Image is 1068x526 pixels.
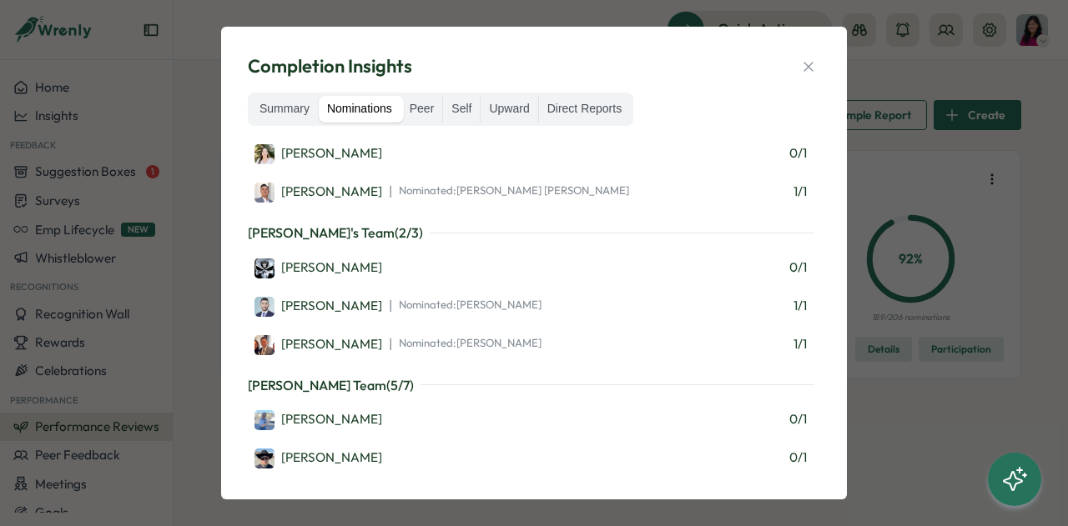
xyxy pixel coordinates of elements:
[254,448,275,468] img: Pete Cruz
[254,143,382,164] a: Maggie Graupera[PERSON_NAME]
[254,410,275,430] img: John LaPorga
[793,335,807,353] span: 1 / 1
[793,297,807,315] span: 1 / 1
[254,335,275,355] img: Oliver Paje
[389,181,392,202] span: |
[248,375,414,396] p: [PERSON_NAME] Team ( 5 / 7 )
[319,96,400,123] label: Nominations
[254,257,382,278] a: Robert Paez[PERSON_NAME]
[789,410,807,428] span: 0 / 1
[789,448,807,467] span: 0 / 1
[254,408,382,430] a: John LaPorga[PERSON_NAME]
[254,144,382,164] div: [PERSON_NAME]
[254,183,275,203] img: Hevesy Zhang
[254,448,382,468] div: [PERSON_NAME]
[399,336,542,351] span: Nominated: [PERSON_NAME]
[481,96,537,123] label: Upward
[399,183,629,198] span: Nominated: [PERSON_NAME] [PERSON_NAME]
[254,333,382,355] a: Oliver Paje[PERSON_NAME]
[248,53,412,79] span: Completion Insights
[254,447,382,468] a: Pete Cruz[PERSON_NAME]
[389,295,392,316] span: |
[254,410,382,430] div: [PERSON_NAME]
[254,144,275,164] img: Maggie Graupera
[254,295,382,317] a: Antonio Carrillo[PERSON_NAME]
[539,96,630,123] label: Direct Reports
[248,223,423,243] p: [PERSON_NAME]'s Team ( 2 / 3 )
[789,144,807,163] span: 0 / 1
[251,96,318,123] label: Summary
[789,258,807,277] span: 0 / 1
[254,297,275,317] img: Antonio Carrillo
[254,258,275,278] img: Robert Paez
[443,96,480,123] label: Self
[389,333,392,354] span: |
[254,297,382,317] div: [PERSON_NAME]
[254,183,382,203] div: [PERSON_NAME]
[793,183,807,201] span: 1 / 1
[401,96,443,123] label: Peer
[254,335,382,355] div: [PERSON_NAME]
[399,298,542,313] span: Nominated: [PERSON_NAME]
[254,181,382,203] a: Hevesy Zhang[PERSON_NAME]
[254,258,382,278] div: [PERSON_NAME]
